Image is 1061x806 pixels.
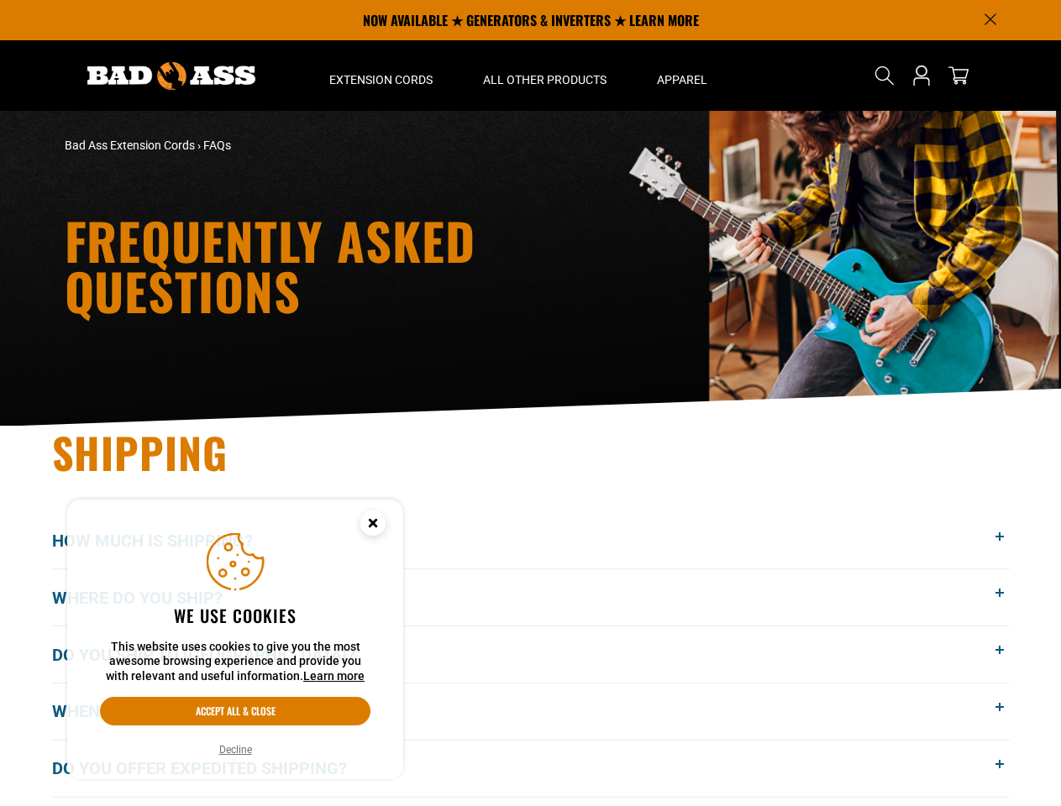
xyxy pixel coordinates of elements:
span: Where do you ship? [52,585,248,610]
button: Accept all & close [100,697,370,725]
aside: Cookie Consent [67,500,403,780]
button: Where do you ship? [52,569,1010,625]
button: Do you ship to [GEOGRAPHIC_DATA]? [52,626,1010,683]
summary: All Other Products [458,40,632,111]
button: How much is shipping? [52,513,1010,569]
button: Do you offer expedited shipping? [52,741,1010,797]
span: Extension Cords [329,72,433,87]
span: Apparel [657,72,707,87]
span: When will my order get here? [52,699,344,724]
span: FAQs [203,139,231,152]
h2: We use cookies [100,604,370,626]
p: This website uses cookies to give you the most awesome browsing experience and provide you with r... [100,640,370,684]
span: How much is shipping? [52,528,278,553]
span: Do you offer expedited shipping? [52,756,372,781]
span: › [197,139,201,152]
a: Bad Ass Extension Cords [65,139,195,152]
a: Learn more [303,669,365,683]
summary: Search [871,62,898,89]
h1: Frequently Asked Questions [65,215,678,316]
img: Bad Ass Extension Cords [87,62,255,90]
span: Do you ship to [GEOGRAPHIC_DATA]? [52,642,381,667]
summary: Apparel [632,40,733,111]
button: When will my order get here? [52,683,1010,740]
span: All Other Products [483,72,607,87]
nav: breadcrumbs [65,137,678,154]
span: Shipping [52,421,228,483]
summary: Extension Cords [304,40,458,111]
button: Decline [214,741,257,758]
